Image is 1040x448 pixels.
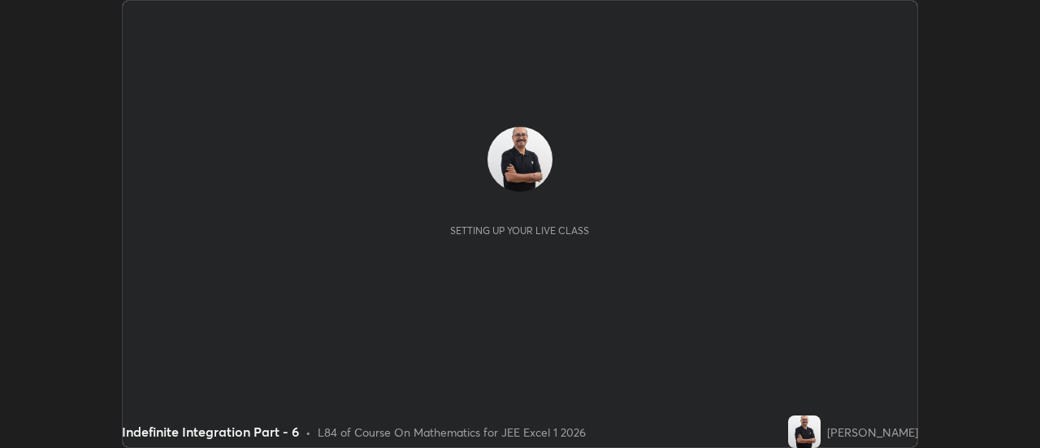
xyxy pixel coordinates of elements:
[450,224,589,237] div: Setting up your live class
[487,127,552,192] img: f4fe20449b554fa787a96a8b723f4a54.jpg
[827,424,918,441] div: [PERSON_NAME]
[305,424,311,441] div: •
[122,422,299,441] div: Indefinite Integration Part - 6
[318,424,586,441] div: L84 of Course On Mathematics for JEE Excel 1 2026
[788,415,821,448] img: f4fe20449b554fa787a96a8b723f4a54.jpg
